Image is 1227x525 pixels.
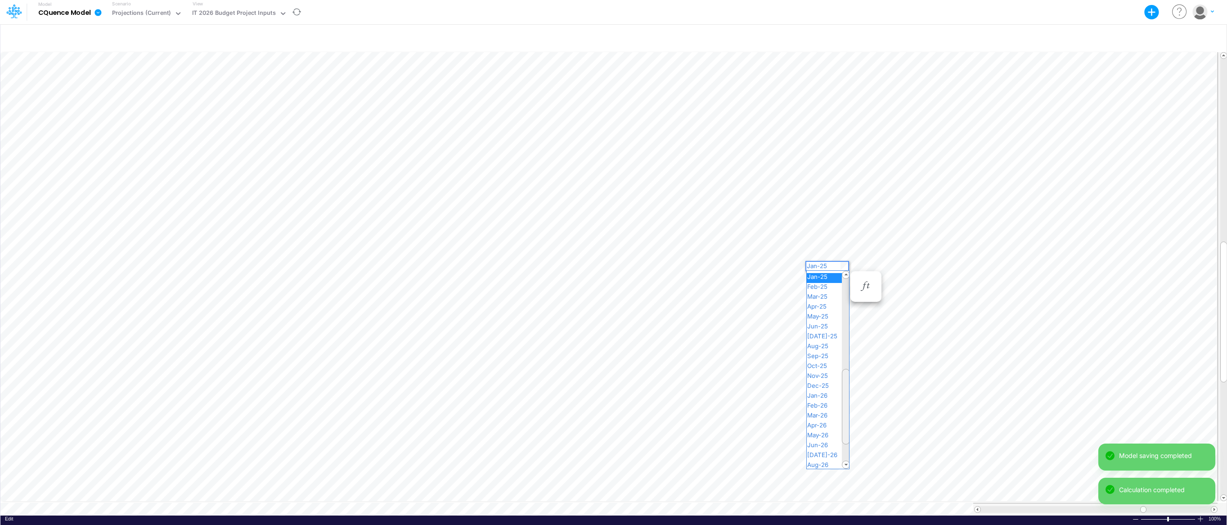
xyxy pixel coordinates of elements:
[807,293,836,300] span: Mar-25
[807,362,835,369] span: Oct-25
[112,9,171,19] div: Projections (Current)
[807,441,836,449] span: Jun-26
[807,402,836,409] span: Feb-26
[5,516,13,521] span: Edit
[807,303,835,310] span: Apr-25
[807,431,836,439] span: May-26
[1209,516,1222,522] div: Zoom level
[1119,485,1208,494] div: Calculation completed
[1209,516,1222,522] span: 100%
[807,342,836,350] span: Aug-25
[806,262,840,270] div: Jan-25
[807,313,836,320] span: May-25
[807,332,845,340] span: [DATE]-25
[807,323,836,330] span: Jun-25
[807,392,836,399] span: Jan-26
[38,2,52,7] label: Model
[807,273,836,280] span: Jan-25
[807,412,836,419] span: Mar-26
[112,0,130,7] label: Scenario
[1132,516,1139,523] div: Zoom Out
[5,516,13,522] div: In Edit mode
[807,283,836,290] span: Feb-25
[1119,451,1208,460] div: Model saving completed
[1197,516,1204,522] div: Zoom In
[193,0,203,7] label: View
[1167,517,1169,521] div: Zoom
[192,9,276,19] div: IT 2026 Budget Project Inputs
[807,382,837,389] span: Dec-25
[807,422,835,429] span: Apr-26
[38,9,91,17] b: CQuence Model
[807,372,836,379] span: Nov-25
[1141,516,1197,522] div: Zoom
[807,461,836,468] span: Aug-26
[807,352,836,359] span: Sep-25
[807,451,845,458] span: [DATE]-26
